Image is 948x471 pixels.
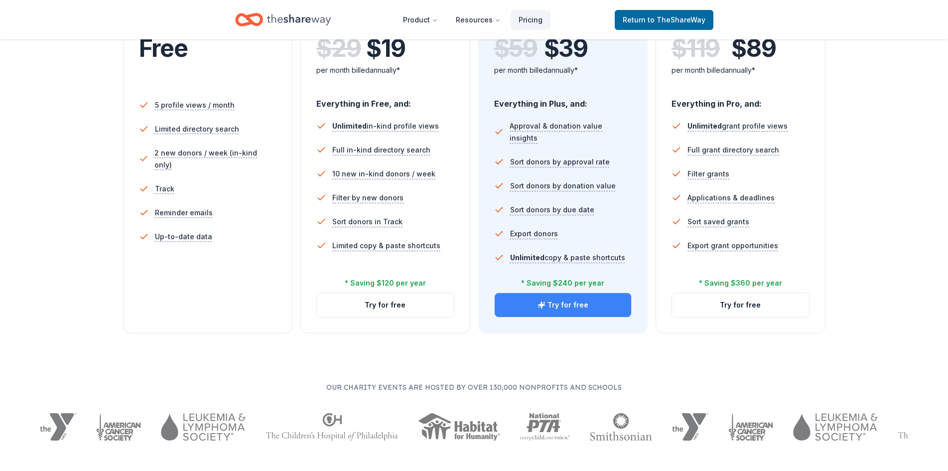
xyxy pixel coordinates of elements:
[511,10,550,30] a: Pricing
[316,64,454,76] div: per month billed annually*
[510,253,544,262] span: Unlimited
[495,293,632,317] button: Try for free
[332,122,367,130] span: Unlimited
[687,144,779,156] span: Full grant directory search
[494,89,632,110] div: Everything in Plus, and:
[510,228,558,240] span: Export donors
[345,277,426,289] div: * Saving $120 per year
[494,64,632,76] div: per month billed annually*
[317,293,454,317] button: Try for free
[623,14,705,26] span: Return
[728,413,774,441] img: American Cancer Society
[155,231,212,243] span: Up-to-date data
[687,122,722,130] span: Unlimited
[510,120,632,144] span: Approval & donation value insights
[40,381,908,393] p: Our charity events are hosted by over 130,000 nonprofits and schools
[332,216,403,228] span: Sort donors in Track
[687,192,775,204] span: Applications & deadlines
[687,240,778,252] span: Export grant opportunities
[418,413,500,441] img: Habitat for Humanity
[648,15,705,24] span: to TheShareWay
[448,10,509,30] button: Resources
[332,192,404,204] span: Filter by new donors
[687,216,749,228] span: Sort saved grants
[332,168,435,180] span: 10 new in-kind donors / week
[544,34,588,62] span: $ 39
[672,293,809,317] button: Try for free
[316,89,454,110] div: Everything in Free, and:
[366,34,405,62] span: $ 19
[154,147,276,171] span: 2 new donors / week (in-kind only)
[332,122,439,130] span: in-kind profile views
[615,10,713,30] a: Returnto TheShareWay
[510,204,594,216] span: Sort donors by due date
[266,413,398,441] img: The Children's Hospital of Philadelphia
[395,10,446,30] button: Product
[40,413,76,441] img: YMCA
[687,168,729,180] span: Filter grants
[161,413,245,441] img: Leukemia & Lymphoma Society
[672,89,810,110] div: Everything in Pro, and:
[510,253,625,262] span: copy & paste shortcuts
[395,8,550,31] nav: Main
[155,183,174,195] span: Track
[793,413,877,441] img: Leukemia & Lymphoma Society
[332,240,440,252] span: Limited copy & paste shortcuts
[687,122,788,130] span: grant profile views
[672,64,810,76] div: per month billed annually*
[672,413,708,441] img: YMCA
[731,34,776,62] span: $ 89
[510,156,610,168] span: Sort donors by approval rate
[699,277,782,289] div: * Saving $360 per year
[521,277,604,289] div: * Saving $240 per year
[139,33,188,63] span: Free
[155,99,235,111] span: 5 profile views / month
[510,180,616,192] span: Sort donors by donation value
[96,413,141,441] img: American Cancer Society
[155,123,239,135] span: Limited directory search
[332,144,430,156] span: Full in-kind directory search
[235,8,331,31] a: Home
[590,413,652,441] img: Smithsonian
[520,413,570,441] img: National PTA
[155,207,213,219] span: Reminder emails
